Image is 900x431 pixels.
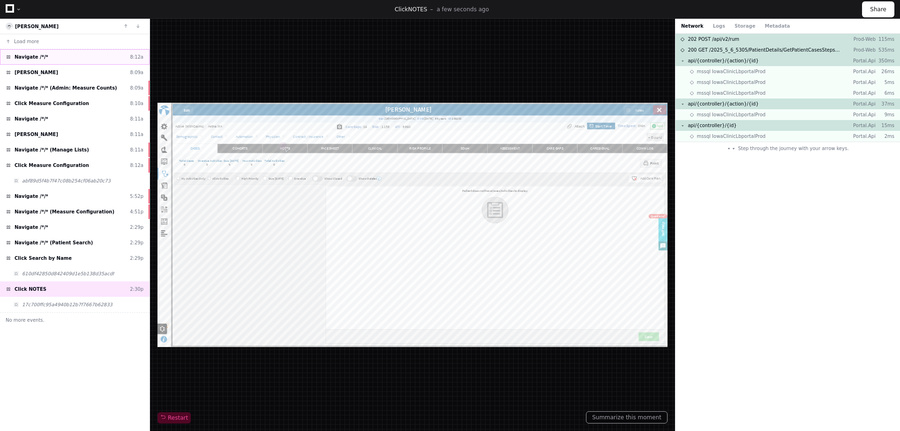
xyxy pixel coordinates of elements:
a: Notes [824,10,864,18]
span: api/{controller}/{action}/{id} [688,57,758,64]
a: FACE SHEET [265,73,344,89]
a: Contract / Insurance [239,56,292,64]
a: + Expand [866,57,890,65]
p: Portal.Api [849,57,876,64]
a: COHORTS [106,73,185,89]
button: Print [852,99,890,114]
img: Add Time [873,38,880,45]
p: Prod-Web [849,46,876,53]
span: Navigate /*/* [15,224,48,231]
span: api/{controller}/{id} [688,122,736,129]
span: Min [847,34,860,48]
a: Automation [138,56,168,64]
p: 0 [150,106,180,113]
label: Due [DATE] [196,130,223,137]
label: High Priority [148,130,178,137]
span: [PERSON_NAME] [15,131,58,138]
a: [PERSON_NAME] [15,24,59,29]
span: Notes [843,10,859,18]
label: Overdue Activities [71,98,104,106]
p: Portal.Api [849,100,876,107]
button: Logs [713,23,725,30]
span: mssql IowaClinicLbportalProd [697,68,766,75]
label: Show Closed [294,130,326,137]
span: mssql IowaClinicLbportalProd [697,79,766,86]
span: [PERSON_NAME] [15,69,58,76]
a: + [881,14,892,22]
a: ASSESSMENT [583,73,662,89]
span: Edit [46,10,57,18]
a: NOTES [186,73,265,89]
span: Navigate /*/* (Admin: Measure Counts) [15,84,117,91]
p: 6ms [876,90,894,97]
span: All Activities [97,129,126,137]
a: Add [873,37,892,45]
button: Start Timer [758,35,808,47]
div: 8:09a [130,69,143,76]
span: Navigate /*/* [15,193,48,200]
span: Click [395,6,408,13]
p: 0 [189,106,219,113]
span: ATI : [419,38,431,46]
button: Network [681,23,704,30]
span: ID: [513,24,520,31]
span: Click NOTES [15,286,46,293]
p: 9ms [876,111,894,118]
span: Load more [14,38,39,45]
a: Physician [191,56,216,64]
span: Self Help [888,210,896,235]
span: 610df42850d842409d1e5b138d35acdf [22,270,114,277]
span: 9.960 [432,38,447,46]
img: empty-state-prapare-history.svg [572,166,619,213]
p: Portal.Api [849,122,876,129]
span: Navigate /*/* [15,115,48,122]
span: Add Care Plan [852,130,887,138]
label: Show Deleted [355,130,389,137]
a: Demographics [33,56,71,64]
div: 8:11a [130,146,143,153]
a: Contact [94,56,114,64]
span: Care Gaps: [332,38,361,46]
div: Questions? [870,197,897,204]
label: Time Spent: [812,38,847,48]
div: 8:11a [130,115,143,122]
span: 202 POST /api/v2/rum [688,36,739,43]
a: Self Help [884,199,900,245]
img: 8.svg [7,23,13,30]
button: Share [862,1,894,17]
div: Questions?, I'm here to help! Use Self Help to... perform an AI-assisted search of online help, f... [867,197,900,204]
span: Aetna MA [89,38,114,45]
div: Information Tip [387,130,395,137]
p: 350ms [876,57,894,64]
a: CARE GAPS [662,73,741,89]
div: 8:10a [130,100,143,107]
label: Total Cases [31,98,65,106]
img: logo-no-text.svg [3,5,21,23]
div: 5:52p [130,193,143,200]
div: 4:51p [130,208,143,215]
p: 15ms [876,122,894,129]
p: Portal.Api [849,68,876,75]
span: Click Measure Configuration [15,100,89,107]
p: Portal.Api [849,111,876,118]
a: SDoH [503,73,582,89]
p: Portal.Api [849,90,876,97]
div: 8:09a [130,84,143,91]
div: 8:11a [130,131,143,138]
button: Storage [735,23,755,30]
span: [DEMOGRAPHIC_DATA] [389,24,457,31]
span: 17c700ffc95a4940b12b7f7667b62833 [22,301,112,308]
div: 8:12a [130,53,143,60]
span: My Activities Only [42,129,84,137]
span: 86 years [489,24,511,31]
strong: + [880,7,892,18]
button: Summarize this moment [586,411,667,423]
span: Navigate /*/* [15,53,48,60]
p: a few seconds ago [436,6,489,13]
span: NOTES [408,6,427,13]
span: Click Search by Name [15,255,72,262]
input: My Activities Only [34,130,40,136]
span: mssql IowaClinicLbportalProd [697,133,766,140]
span: 1.159 [395,38,410,46]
